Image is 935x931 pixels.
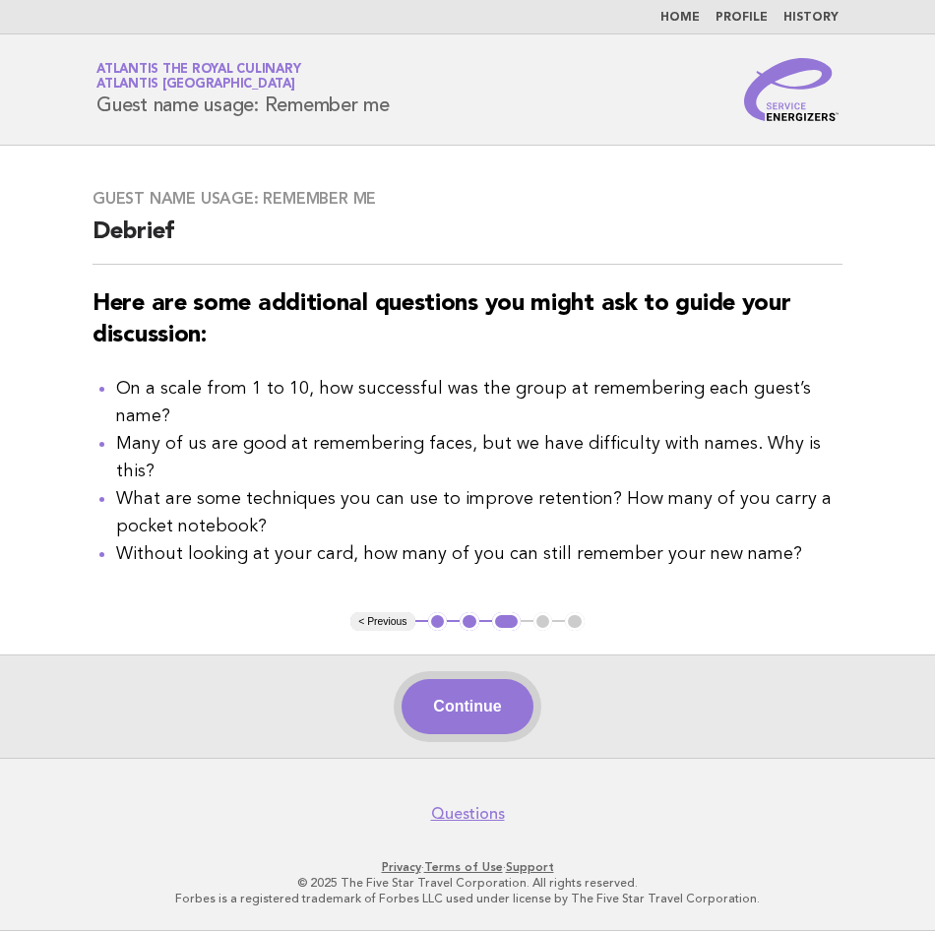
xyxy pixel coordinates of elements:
p: Forbes is a registered trademark of Forbes LLC used under license by The Five Star Travel Corpora... [28,891,907,906]
a: Home [660,12,700,24]
h1: Guest name usage: Remember me [96,64,390,115]
button: 3 [492,612,521,632]
li: Without looking at your card, how many of you can still remember your new name? [116,540,842,568]
button: 2 [460,612,479,632]
a: Profile [716,12,768,24]
button: 1 [428,612,448,632]
img: Service Energizers [744,58,839,121]
li: Many of us are good at remembering faces, but we have difficulty with names. Why is this? [116,430,842,485]
span: Atlantis [GEOGRAPHIC_DATA] [96,79,295,92]
li: What are some techniques you can use to improve retention? How many of you carry a pocket notebook? [116,485,842,540]
strong: Here are some additional questions you might ask to guide your discussion: [93,292,790,347]
button: Continue [402,679,532,734]
a: Atlantis the Royal CulinaryAtlantis [GEOGRAPHIC_DATA] [96,63,300,91]
button: < Previous [350,612,414,632]
a: Support [506,860,554,874]
p: © 2025 The Five Star Travel Corporation. All rights reserved. [28,875,907,891]
a: Terms of Use [424,860,503,874]
a: History [783,12,839,24]
a: Questions [431,804,505,824]
h2: Debrief [93,217,842,265]
p: · · [28,859,907,875]
a: Privacy [382,860,421,874]
h3: Guest name usage: Remember me [93,189,842,209]
li: On a scale from 1 to 10, how successful was the group at remembering each guest’s name? [116,375,842,430]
